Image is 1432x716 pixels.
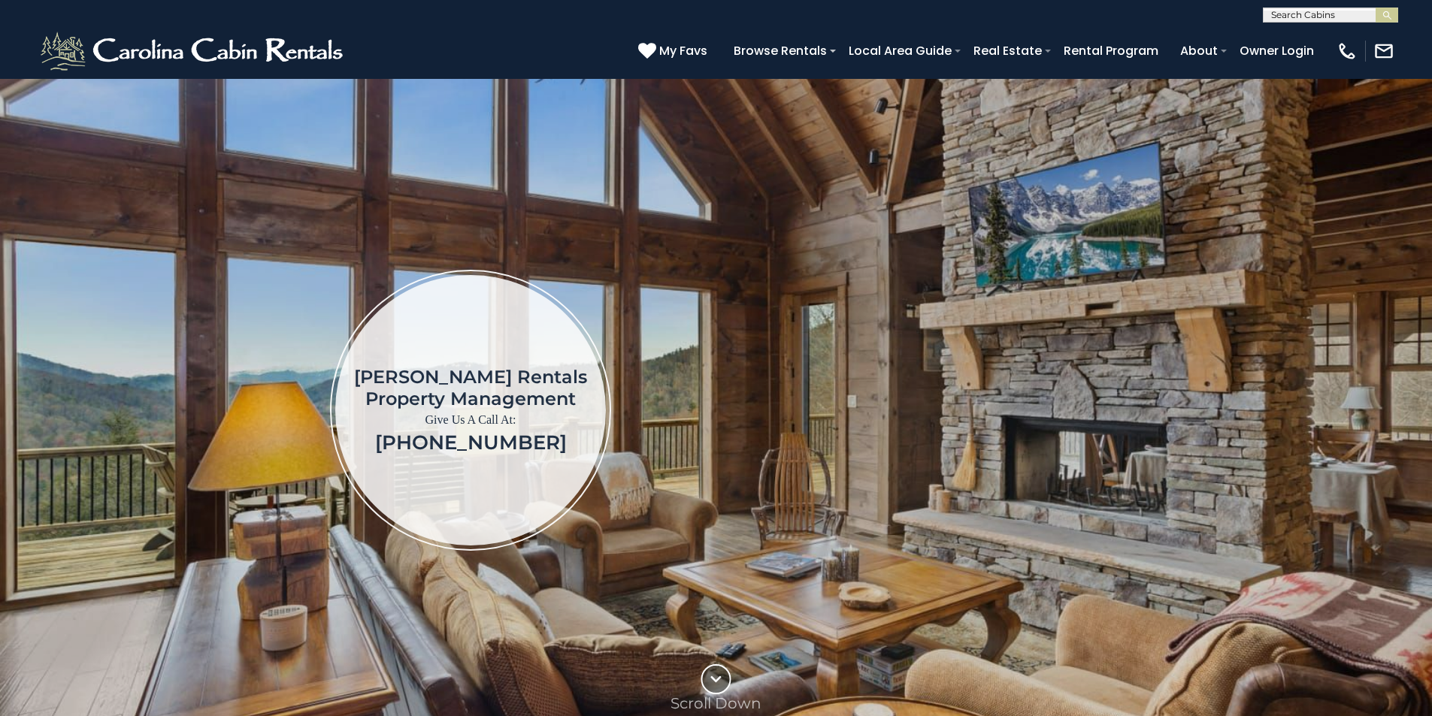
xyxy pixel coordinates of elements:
p: Give Us A Call At: [354,409,587,431]
a: Real Estate [966,38,1049,64]
h1: [PERSON_NAME] Rentals Property Management [354,366,587,409]
a: About [1173,38,1225,64]
p: Scroll Down [671,694,761,712]
a: Rental Program [1056,38,1166,64]
a: Owner Login [1232,38,1321,64]
a: Browse Rentals [726,38,834,64]
a: [PHONE_NUMBER] [375,431,567,455]
span: My Favs [659,41,707,60]
a: My Favs [638,41,711,61]
a: Local Area Guide [841,38,959,64]
img: phone-regular-white.png [1337,41,1358,62]
img: mail-regular-white.png [1373,41,1394,62]
iframe: New Contact Form [853,123,1344,697]
img: White-1-2.png [38,29,350,74]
